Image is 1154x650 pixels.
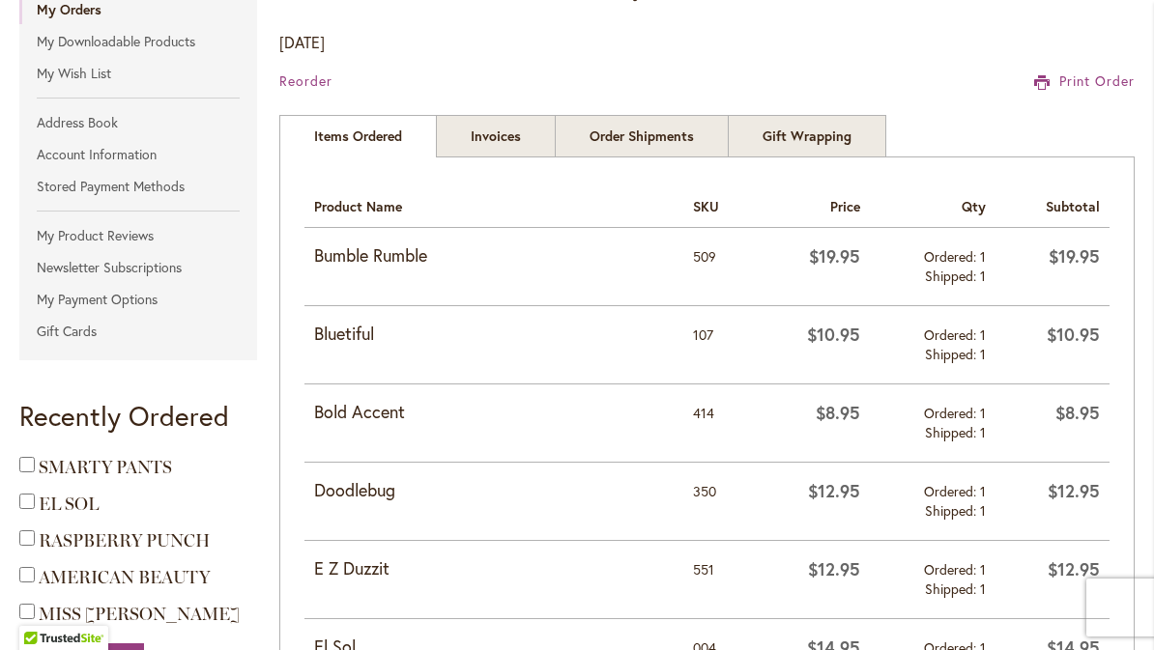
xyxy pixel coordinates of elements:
a: Newsletter Subscriptions [19,253,257,282]
span: $8.95 [1055,401,1100,424]
span: $12.95 [808,479,860,502]
a: SMARTY PANTS [39,457,172,478]
a: Address Book [19,108,257,137]
th: Product Name [304,182,683,228]
td: 350 [683,462,758,540]
span: Ordered [924,325,980,344]
a: Invoices [436,115,556,157]
th: Price [758,182,870,228]
span: Ordered [924,560,980,579]
span: Ordered [924,404,980,422]
strong: E Z Duzzit [314,556,674,581]
span: 1 [980,345,986,363]
th: Qty [870,182,995,228]
span: 1 [980,482,986,500]
td: 107 [683,305,758,383]
span: Shipped [925,501,980,520]
span: $10.95 [807,323,860,346]
a: MISS [PERSON_NAME] [39,604,240,625]
a: AMERICAN BEAUTY [39,567,210,588]
span: $12.95 [1048,557,1100,580]
a: My Product Reviews [19,221,257,250]
a: Order Shipments [555,115,729,157]
strong: Bold Accent [314,400,674,425]
span: $19.95 [809,244,860,268]
a: Stored Payment Methods [19,172,257,201]
a: Gift Cards [19,317,257,346]
strong: Doodlebug [314,478,674,503]
strong: Bluetiful [314,322,674,347]
a: Print Order [1034,71,1135,91]
a: Gift Wrapping [728,115,886,157]
strong: Recently Ordered [19,398,229,434]
strong: Bumble Rumble [314,243,674,268]
span: 1 [980,560,986,579]
a: My Wish List [19,59,257,88]
span: Shipped [925,345,980,363]
span: Print Order [1059,71,1135,90]
span: Shipped [925,267,980,285]
span: $8.95 [816,401,860,424]
span: $12.95 [808,557,860,580]
a: My Downloadable Products [19,27,257,56]
span: $19.95 [1049,244,1100,268]
span: Shipped [925,423,980,441]
span: 1 [980,501,986,520]
td: 551 [683,540,758,618]
span: 1 [980,325,986,344]
span: 1 [980,267,986,285]
span: $12.95 [1048,479,1100,502]
a: EL SOL [39,494,99,515]
strong: Items Ordered [279,115,437,157]
span: Shipped [925,579,980,598]
td: 414 [683,383,758,462]
span: 1 [980,404,986,422]
span: [DATE] [279,32,325,52]
span: Ordered [924,247,980,266]
span: 1 [980,247,986,266]
a: Account Information [19,140,257,169]
a: My Payment Options [19,285,257,314]
th: Subtotal [995,182,1110,228]
a: RASPBERRY PUNCH [39,530,210,551]
th: SKU [683,182,758,228]
iframe: Launch Accessibility Center [14,581,69,636]
td: 509 [683,228,758,306]
span: 1 [980,423,986,441]
span: Ordered [924,482,980,500]
span: 1 [980,579,986,598]
span: $10.95 [1047,323,1100,346]
a: Reorder [279,71,332,90]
